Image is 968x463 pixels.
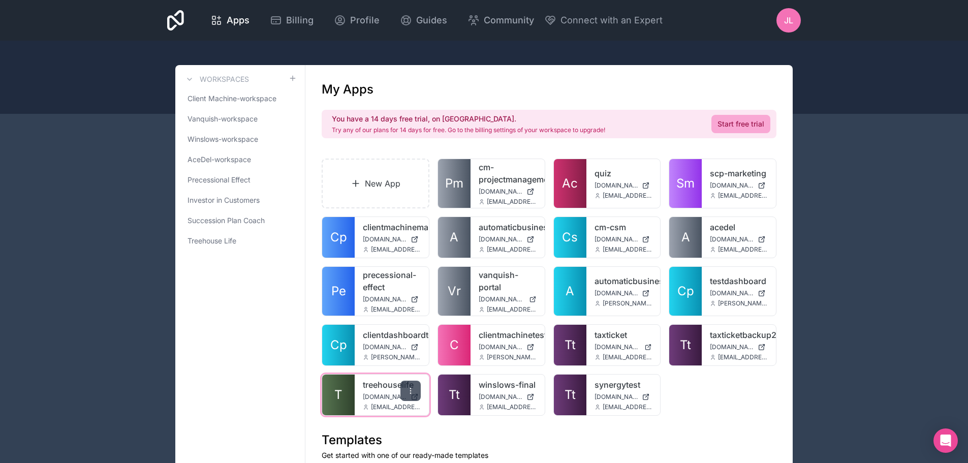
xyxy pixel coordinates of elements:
[603,299,652,307] span: [PERSON_NAME][EMAIL_ADDRESS][DOMAIN_NAME]
[479,343,537,351] a: [DOMAIN_NAME]
[479,161,537,186] a: cm-projectmanagement
[450,337,459,353] span: C
[330,337,347,353] span: Cp
[363,235,407,243] span: [DOMAIN_NAME]
[595,329,652,341] a: taxticket
[487,198,537,206] span: [EMAIL_ADDRESS][DOMAIN_NAME]
[711,115,770,133] a: Start free trial
[183,191,297,209] a: Investor in Customers
[595,289,652,297] a: [DOMAIN_NAME]
[479,188,537,196] a: [DOMAIN_NAME]
[710,289,754,297] span: [DOMAIN_NAME]
[595,167,652,179] a: quiz
[603,403,652,411] span: [EMAIL_ADDRESS][DOMAIN_NAME]
[479,221,537,233] a: automaticbusiness
[322,267,355,316] a: Pe
[188,195,260,205] span: Investor in Customers
[681,229,690,245] span: A
[554,159,586,208] a: Ac
[438,217,471,258] a: A
[710,343,768,351] a: [DOMAIN_NAME]
[710,275,768,287] a: testdashboard
[363,393,407,401] span: [DOMAIN_NAME]
[326,9,388,32] a: Profile
[595,235,652,243] a: [DOMAIN_NAME]
[710,235,768,243] a: [DOMAIN_NAME]
[286,13,314,27] span: Billing
[484,13,534,27] span: Community
[487,245,537,254] span: [EMAIL_ADDRESS][DOMAIN_NAME]
[330,229,347,245] span: Cp
[183,150,297,169] a: AceDel-workspace
[459,9,542,32] a: Community
[438,325,471,365] a: C
[438,159,471,208] a: Pm
[371,353,421,361] span: [PERSON_NAME][EMAIL_ADDRESS][DOMAIN_NAME]
[371,403,421,411] span: [EMAIL_ADDRESS][DOMAIN_NAME]
[188,236,236,246] span: Treehouse Life
[784,14,793,26] span: JL
[322,325,355,365] a: Cp
[363,269,421,293] a: precessional-effect
[710,343,754,351] span: [DOMAIN_NAME]
[334,387,342,403] span: T
[595,343,652,351] a: [DOMAIN_NAME]
[677,283,694,299] span: Cp
[595,181,638,190] span: [DOMAIN_NAME]
[363,235,421,243] a: [DOMAIN_NAME]
[680,337,691,353] span: Tt
[710,289,768,297] a: [DOMAIN_NAME]
[183,211,297,230] a: Succession Plan Coach
[554,217,586,258] a: Cs
[669,217,702,258] a: A
[322,159,429,208] a: New App
[933,428,958,453] div: Open Intercom Messenger
[183,232,297,250] a: Treehouse Life
[487,353,537,361] span: [PERSON_NAME][EMAIL_ADDRESS][DOMAIN_NAME]
[183,171,297,189] a: Precessional Effect
[183,73,249,85] a: Workspaces
[603,353,652,361] span: [EMAIL_ADDRESS][DOMAIN_NAME]
[331,283,346,299] span: Pe
[262,9,322,32] a: Billing
[565,387,576,403] span: Tt
[669,159,702,208] a: Sm
[479,393,522,401] span: [DOMAIN_NAME]
[479,329,537,341] a: clientmachinetest2
[371,305,421,314] span: [EMAIL_ADDRESS][DOMAIN_NAME]
[363,343,421,351] a: [DOMAIN_NAME]
[560,13,663,27] span: Connect with an Expert
[188,155,251,165] span: AceDel-workspace
[595,235,638,243] span: [DOMAIN_NAME]
[710,181,754,190] span: [DOMAIN_NAME]
[438,375,471,415] a: Tt
[479,295,525,303] span: [DOMAIN_NAME]
[479,379,537,391] a: winslows-final
[227,13,249,27] span: Apps
[565,337,576,353] span: Tt
[363,221,421,233] a: clientmachinemanagement
[595,393,638,401] span: [DOMAIN_NAME]
[669,325,702,365] a: Tt
[554,267,586,316] a: A
[322,81,373,98] h1: My Apps
[202,9,258,32] a: Apps
[448,283,461,299] span: Vr
[710,221,768,233] a: acedel
[479,295,537,303] a: [DOMAIN_NAME]
[595,289,638,297] span: [DOMAIN_NAME]
[438,267,471,316] a: Vr
[479,343,522,351] span: [DOMAIN_NAME]
[710,235,754,243] span: [DOMAIN_NAME]
[363,379,421,391] a: treehouselife
[595,221,652,233] a: cm-csm
[554,325,586,365] a: Tt
[392,9,455,32] a: Guides
[676,175,695,192] span: Sm
[322,217,355,258] a: Cp
[188,94,276,104] span: Client Machine-workspace
[200,74,249,84] h3: Workspaces
[479,235,522,243] span: [DOMAIN_NAME]
[595,393,652,401] a: [DOMAIN_NAME]
[350,13,380,27] span: Profile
